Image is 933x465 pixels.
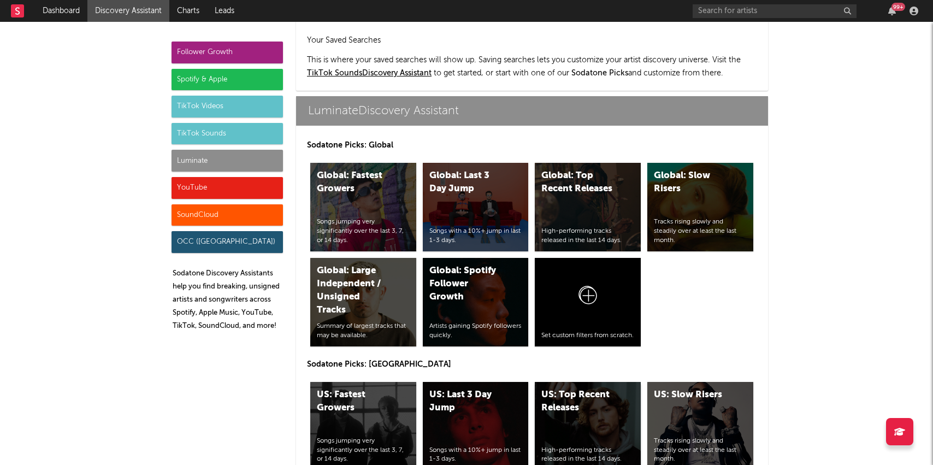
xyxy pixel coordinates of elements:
[535,163,641,251] a: Global: Top Recent ReleasesHigh-performing tracks released in the last 14 days.
[172,150,283,172] div: Luminate
[654,169,728,196] div: Global: Slow Risers
[541,227,634,245] div: High-performing tracks released in the last 14 days.
[172,231,283,253] div: OCC ([GEOGRAPHIC_DATA])
[307,34,757,47] h2: Your Saved Searches
[654,389,728,402] div: US: Slow Risers
[888,7,896,15] button: 99+
[172,123,283,145] div: TikTok Sounds
[541,389,616,415] div: US: Top Recent Releases
[172,204,283,226] div: SoundCloud
[541,331,634,340] div: Set custom filters from scratch.
[172,177,283,199] div: YouTube
[310,258,416,346] a: Global: Large Independent / Unsigned TracksSummary of largest tracks that may be available.
[307,54,757,80] p: This is where your saved searches will show up. Saving searches lets you customize your artist di...
[429,227,522,245] div: Songs with a 10%+ jump in last 1-3 days.
[541,169,616,196] div: Global: Top Recent Releases
[172,69,283,91] div: Spotify & Apple
[317,389,391,415] div: US: Fastest Growers
[317,217,410,245] div: Songs jumping very significantly over the last 3, 7, or 14 days.
[307,358,757,371] p: Sodatone Picks: [GEOGRAPHIC_DATA]
[307,69,432,77] a: TikTok SoundsDiscovery Assistant
[423,258,529,346] a: Global: Spotify Follower GrowthArtists gaining Spotify followers quickly.
[429,169,504,196] div: Global: Last 3 Day Jump
[654,217,747,245] div: Tracks rising slowly and steadily over at least the last month.
[317,169,391,196] div: Global: Fastest Growers
[423,163,529,251] a: Global: Last 3 Day JumpSongs with a 10%+ jump in last 1-3 days.
[891,3,905,11] div: 99 +
[307,139,757,152] p: Sodatone Picks: Global
[172,96,283,117] div: TikTok Videos
[693,4,857,18] input: Search for artists
[654,437,747,464] div: Tracks rising slowly and steadily over at least the last month.
[317,264,391,317] div: Global: Large Independent / Unsigned Tracks
[317,322,410,340] div: Summary of largest tracks that may be available.
[429,322,522,340] div: Artists gaining Spotify followers quickly.
[172,42,283,63] div: Follower Growth
[173,267,283,333] p: Sodatone Discovery Assistants help you find breaking, unsigned artists and songwriters across Spo...
[429,389,504,415] div: US: Last 3 Day Jump
[541,446,634,464] div: High-performing tracks released in the last 14 days.
[310,163,416,251] a: Global: Fastest GrowersSongs jumping very significantly over the last 3, 7, or 14 days.
[647,163,753,251] a: Global: Slow RisersTracks rising slowly and steadily over at least the last month.
[296,96,768,126] a: LuminateDiscovery Assistant
[429,264,504,304] div: Global: Spotify Follower Growth
[429,446,522,464] div: Songs with a 10%+ jump in last 1-3 days.
[571,69,628,77] span: Sodatone Picks
[535,258,641,346] a: Set custom filters from scratch.
[317,437,410,464] div: Songs jumping very significantly over the last 3, 7, or 14 days.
